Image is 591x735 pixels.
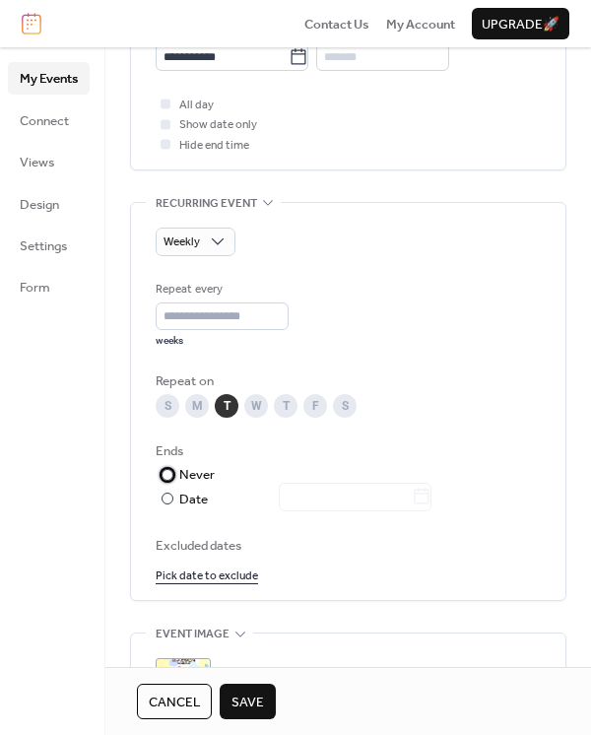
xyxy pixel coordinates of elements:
span: Settings [20,236,67,256]
div: S [156,394,179,418]
button: Cancel [137,684,212,719]
div: ; [156,658,211,713]
span: Recurring event [156,194,257,214]
span: Save [231,693,264,712]
div: Repeat every [156,280,285,300]
span: Form [20,278,50,298]
span: Upgrade 🚀 [482,15,559,34]
div: T [215,394,238,418]
span: Weekly [164,231,200,253]
a: Form [8,271,90,302]
a: Connect [8,104,90,136]
div: Date [179,489,431,510]
span: Views [20,153,54,172]
span: Excluded dates [156,536,541,556]
a: Contact Us [304,14,369,33]
a: My Account [386,14,455,33]
button: Upgrade🚀 [472,8,569,39]
span: Show date only [179,115,257,135]
span: Event image [156,625,230,644]
img: logo [22,13,41,34]
div: Ends [156,441,537,461]
a: Views [8,146,90,177]
span: Pick date to exclude [156,567,258,586]
div: W [244,394,268,418]
a: My Events [8,62,90,94]
div: T [274,394,297,418]
span: All day [179,96,214,115]
div: M [185,394,209,418]
a: Settings [8,230,90,261]
span: Cancel [149,693,200,712]
div: S [333,394,357,418]
div: F [303,394,327,418]
span: My Events [20,69,78,89]
div: Repeat on [156,371,537,391]
span: My Account [386,15,455,34]
a: Design [8,188,90,220]
span: Contact Us [304,15,369,34]
button: Save [220,684,276,719]
div: weeks [156,334,289,348]
span: Design [20,195,59,215]
span: Connect [20,111,69,131]
div: Never [179,465,216,485]
span: Hide end time [179,136,249,156]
